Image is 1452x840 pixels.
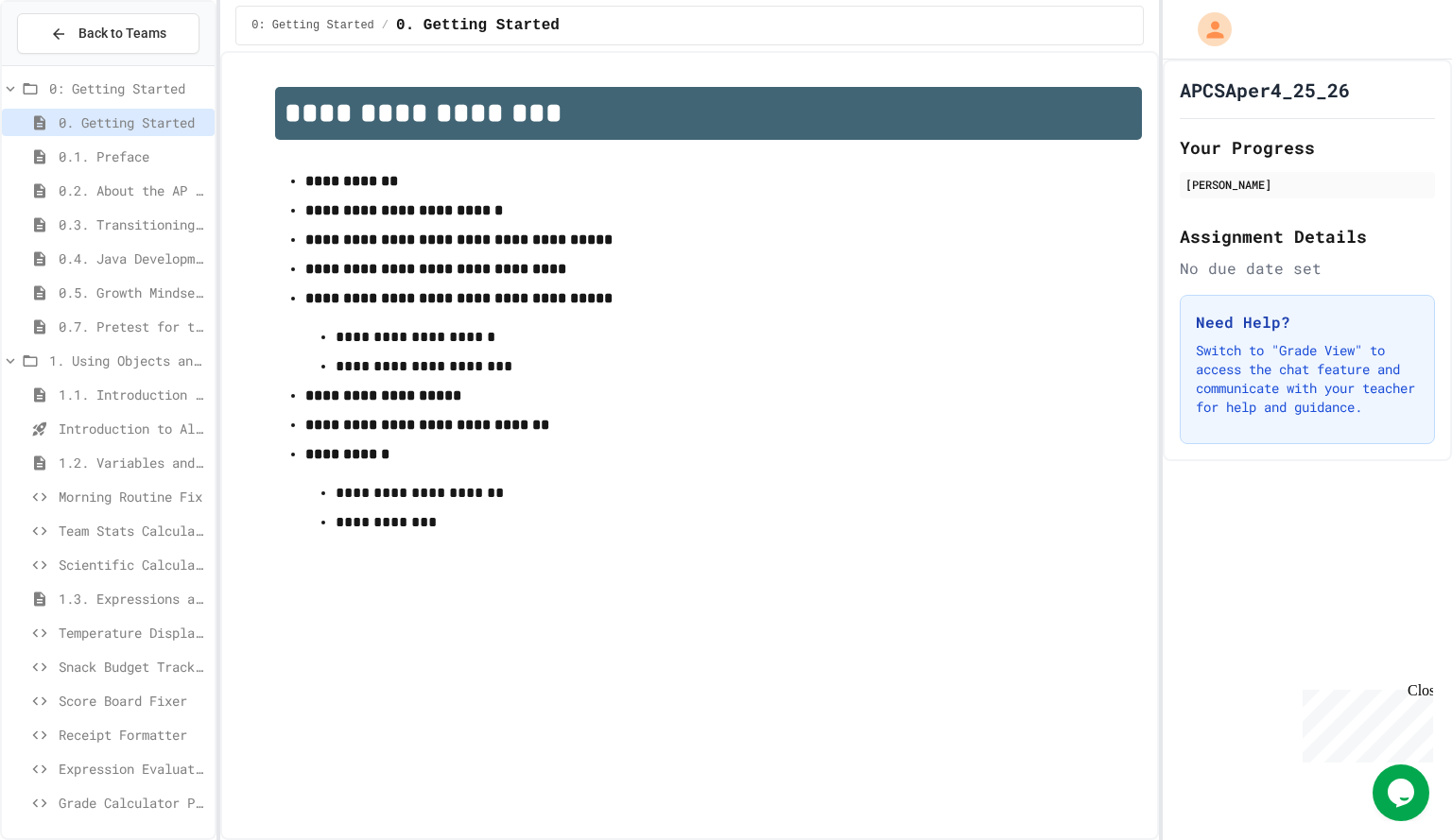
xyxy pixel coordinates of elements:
[59,419,207,438] span: Introduction to Algorithms, Programming, and Compilers
[59,146,207,166] span: 0.1. Preface
[59,180,207,200] span: 0.2. About the AP CSA Exam
[59,725,207,745] span: Receipt Formatter
[8,8,130,120] div: Chat with us now!Close
[1185,176,1429,193] div: [PERSON_NAME]
[59,453,207,472] span: 1.2. Variables and Data Types
[59,759,207,779] span: Expression Evaluator Fix
[59,589,207,609] span: 1.3. Expressions and Output [New]
[59,521,207,540] span: Team Stats Calculator
[59,317,207,336] span: 0.7. Pretest for the AP CSA Exam
[1373,764,1433,821] iframe: chat widget
[59,112,207,132] span: 0. Getting Started
[1180,257,1435,280] div: No due date set
[59,691,207,711] span: Score Board Fixer
[59,657,207,677] span: Snack Budget Tracker
[59,385,207,404] span: 1.1. Introduction to Algorithms, Programming, and Compilers
[59,487,207,506] span: Morning Routine Fix
[59,214,207,234] span: 0.3. Transitioning from AP CSP to AP CSA
[1180,77,1350,103] h1: APCSAper4_25_26
[59,283,207,302] span: 0.5. Growth Mindset and Pair Programming
[17,13,199,54] button: Back to Teams
[251,18,374,33] span: 0: Getting Started
[59,623,207,643] span: Temperature Display Fix
[59,555,207,574] span: Scientific Calculator
[59,249,207,268] span: 0.4. Java Development Environments
[1178,8,1236,51] div: My Account
[396,14,560,37] span: 0. Getting Started
[1180,223,1435,249] h2: Assignment Details
[1180,134,1435,161] h2: Your Progress
[1295,682,1433,763] iframe: chat widget
[59,793,207,813] span: Grade Calculator Pro
[49,351,207,370] span: 1. Using Objects and Methods
[78,24,166,43] span: Back to Teams
[1196,341,1419,417] p: Switch to "Grade View" to access the chat feature and communicate with your teacher for help and ...
[382,18,389,33] span: /
[1196,311,1419,334] h3: Need Help?
[49,78,207,98] span: 0: Getting Started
